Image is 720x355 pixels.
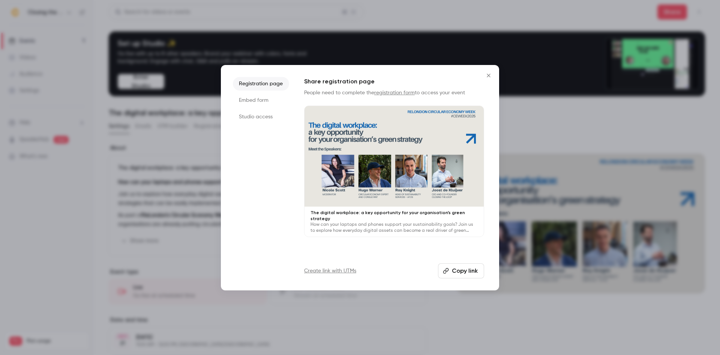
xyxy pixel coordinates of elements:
[304,77,484,86] h1: Share registration page
[304,89,484,97] p: People need to complete the to access your event
[438,263,484,278] button: Copy link
[310,210,478,222] p: The digital workplace: a key opportunity for your organisation’s green strategy
[310,222,478,234] p: How can your laptops and phones support your sustainability goals? Join us to explore how everyda...
[304,106,484,237] a: The digital workplace: a key opportunity for your organisation’s green strategyHow can your lapto...
[304,267,356,275] a: Create link with UTMs
[233,110,289,124] li: Studio access
[374,90,415,95] a: registration form
[233,94,289,107] li: Embed form
[233,77,289,91] li: Registration page
[481,68,496,83] button: Close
